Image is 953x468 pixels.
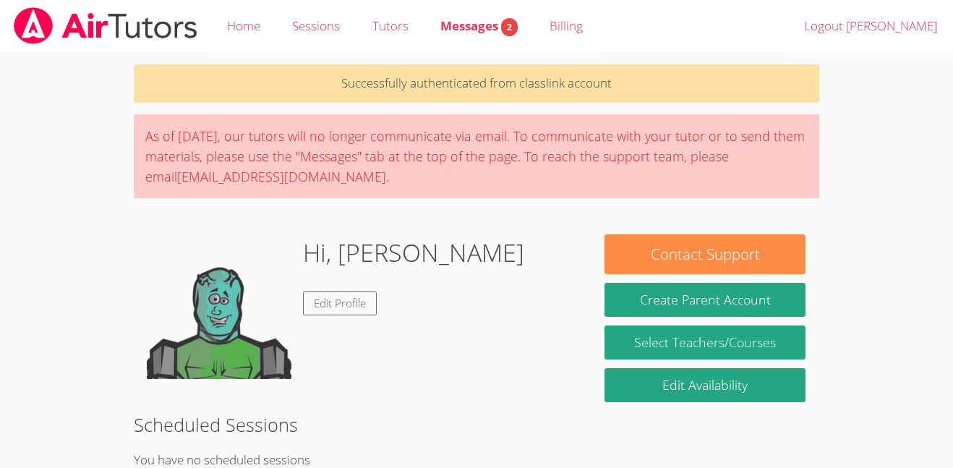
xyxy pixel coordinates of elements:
[303,234,524,271] h1: Hi, [PERSON_NAME]
[604,234,805,274] button: Contact Support
[303,292,377,315] a: Edit Profile
[440,17,518,34] span: Messages
[12,7,199,44] img: airtutors_banner-c4298cdbf04f3fff15de1276eac7730deb9818008684d7c2e4769d2f7ddbe033.png
[134,114,820,198] div: As of [DATE], our tutors will no longer communicate via email. To communicate with your tutor or ...
[501,18,518,36] span: 2
[604,283,805,317] button: Create Parent Account
[134,64,820,103] p: Successfully authenticated from classlink account
[604,368,805,402] a: Edit Availability
[147,234,291,379] img: default.png
[604,326,805,359] a: Select Teachers/Courses
[134,411,820,438] h2: Scheduled Sessions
